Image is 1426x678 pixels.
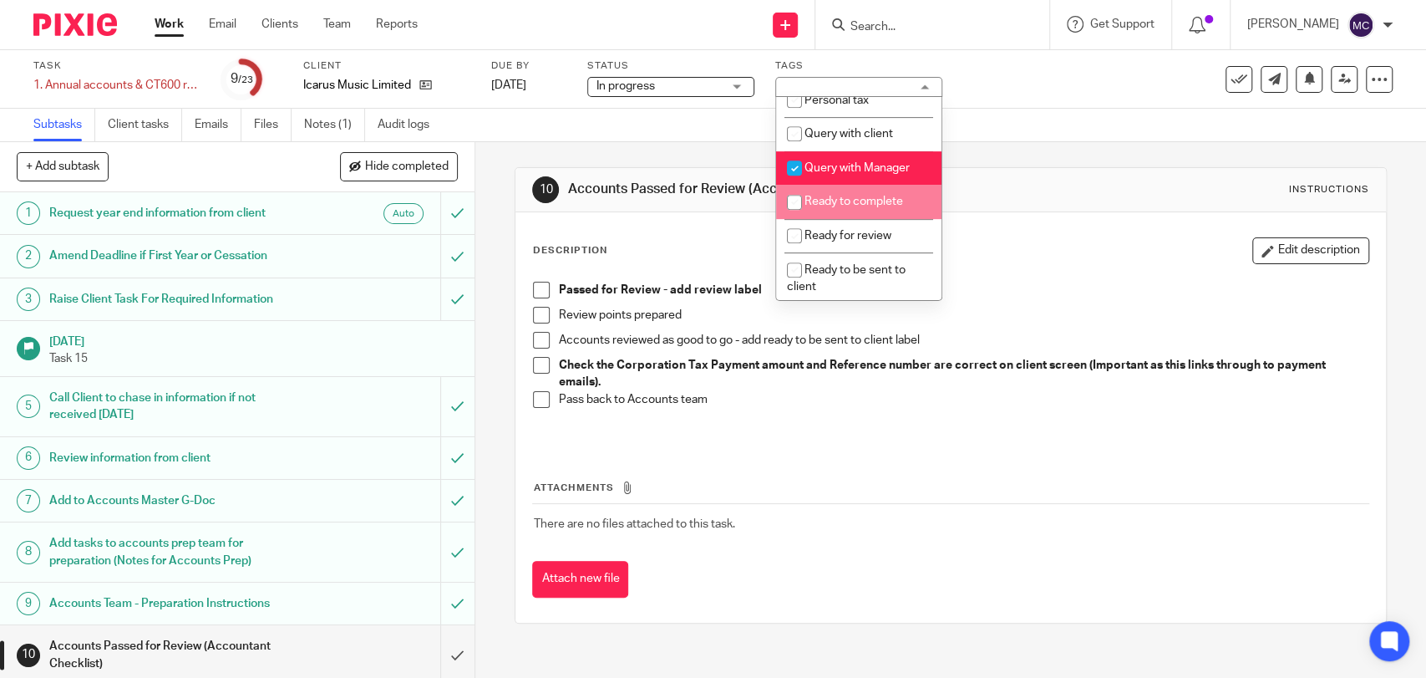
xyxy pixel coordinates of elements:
[558,391,1368,408] p: Pass back to Accounts team
[17,288,40,311] div: 3
[108,109,182,141] a: Client tasks
[304,109,365,141] a: Notes (1)
[261,16,298,33] a: Clients
[17,541,40,564] div: 8
[49,634,299,676] h1: Accounts Passed for Review (Accountant Checklist)
[533,518,734,530] span: There are no files attached to this task.
[787,264,906,293] span: Ready to be sent to client
[17,489,40,512] div: 7
[49,488,299,513] h1: Add to Accounts Master G-Doc
[323,16,351,33] a: Team
[303,77,411,94] p: Icarus Music Limited
[532,561,628,599] button: Attach new file
[49,385,299,428] h1: Call Client to chase in information if not received [DATE]
[17,395,40,418] div: 5
[568,181,987,198] h1: Accounts Passed for Review (Accountant Checklist)
[558,332,1368,349] p: Accounts reviewed as good to go - add ready to be sent to client label
[303,59,470,73] label: Client
[254,109,292,141] a: Files
[49,446,299,471] h1: Review information from client
[378,109,442,141] a: Audit logs
[558,284,761,296] strong: Passed for Review - add review label
[33,13,117,36] img: Pixie
[558,307,1368,324] p: Review points prepared
[532,244,606,257] p: Description
[155,16,184,33] a: Work
[1090,18,1155,30] span: Get Support
[340,152,458,181] button: Hide completed
[17,245,40,268] div: 2
[49,329,458,350] h1: [DATE]
[1247,16,1339,33] p: [PERSON_NAME]
[804,94,869,106] span: Personal tax
[17,446,40,470] div: 6
[383,203,424,224] div: Auto
[775,59,942,73] label: Tags
[33,59,200,73] label: Task
[17,201,40,225] div: 1
[849,20,999,35] input: Search
[491,59,566,73] label: Due by
[33,77,200,94] div: 1. Annual accounts &amp; CT600 return
[804,162,910,174] span: Query with Manager
[49,243,299,268] h1: Amend Deadline if First Year or Cessation
[587,59,754,73] label: Status
[17,644,40,667] div: 10
[558,359,1327,388] strong: Check the Corporation Tax Payment amount and Reference number are correct on client screen (Impor...
[1289,183,1369,196] div: Instructions
[1347,12,1374,38] img: svg%3E
[376,16,418,33] a: Reports
[49,287,299,312] h1: Raise Client Task For Required Information
[17,592,40,615] div: 9
[49,350,458,367] p: Task 15
[195,109,241,141] a: Emails
[804,196,903,207] span: Ready to complete
[209,16,236,33] a: Email
[491,79,526,91] span: [DATE]
[532,176,559,203] div: 10
[365,161,449,174] span: Hide completed
[804,128,893,140] span: Query with client
[49,531,299,573] h1: Add tasks to accounts prep team for preparation (Notes for Accounts Prep)
[533,483,613,492] span: Attachments
[231,69,253,89] div: 9
[1252,237,1369,264] button: Edit description
[49,201,299,226] h1: Request year end information from client
[49,591,299,616] h1: Accounts Team - Preparation Instructions
[596,80,655,92] span: In progress
[804,230,891,242] span: Ready for review
[33,77,200,94] div: 1. Annual accounts & CT600 return
[238,75,253,84] small: /23
[17,152,109,181] button: + Add subtask
[33,109,95,141] a: Subtasks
